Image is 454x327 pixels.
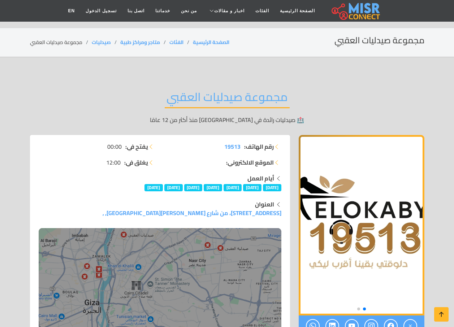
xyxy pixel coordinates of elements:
[363,308,366,310] span: Go to slide 1
[169,38,183,47] a: الفئات
[226,158,274,167] strong: الموقع الالكتروني:
[214,8,245,14] span: اخبار و مقالات
[299,135,424,315] img: مجموعة صيدليات العقبي
[334,35,424,46] h2: مجموعة صيدليات العقبي
[125,142,148,151] strong: يفتح في:
[250,4,274,18] a: الفئات
[122,4,150,18] a: اتصل بنا
[193,38,229,47] a: الصفحة الرئيسية
[357,308,360,310] span: Go to slide 2
[176,4,202,18] a: من نحن
[299,135,424,315] div: 1 / 2
[263,184,281,191] span: [DATE]
[92,38,111,47] a: صيدليات
[165,90,290,108] h2: مجموعة صيدليات العقبي
[30,115,424,124] p: 🏥 صيدليات رائدة في [GEOGRAPHIC_DATA] منذ أكثر من 12 عامًا
[224,184,242,191] span: [DATE]
[255,199,274,210] strong: العنوان
[204,184,222,191] span: [DATE]
[30,39,92,46] li: مجموعة صيدليات العقبي
[244,142,274,151] strong: رقم الهاتف:
[80,4,122,18] a: تسجيل الدخول
[184,184,203,191] span: [DATE]
[332,2,380,20] img: main.misr_connect
[224,142,241,151] a: 19513
[274,4,320,18] a: الصفحة الرئيسية
[106,158,121,167] span: 12:00
[164,184,183,191] span: [DATE]
[150,4,176,18] a: خدماتنا
[247,173,274,184] strong: أيام العمل
[243,184,261,191] span: [DATE]
[124,158,148,167] strong: يغلق في:
[144,184,163,191] span: [DATE]
[63,4,81,18] a: EN
[107,142,122,151] span: 00:00
[120,38,160,47] a: متاجر ومراكز طبية
[202,4,250,18] a: اخبار و مقالات
[224,141,241,152] span: 19513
